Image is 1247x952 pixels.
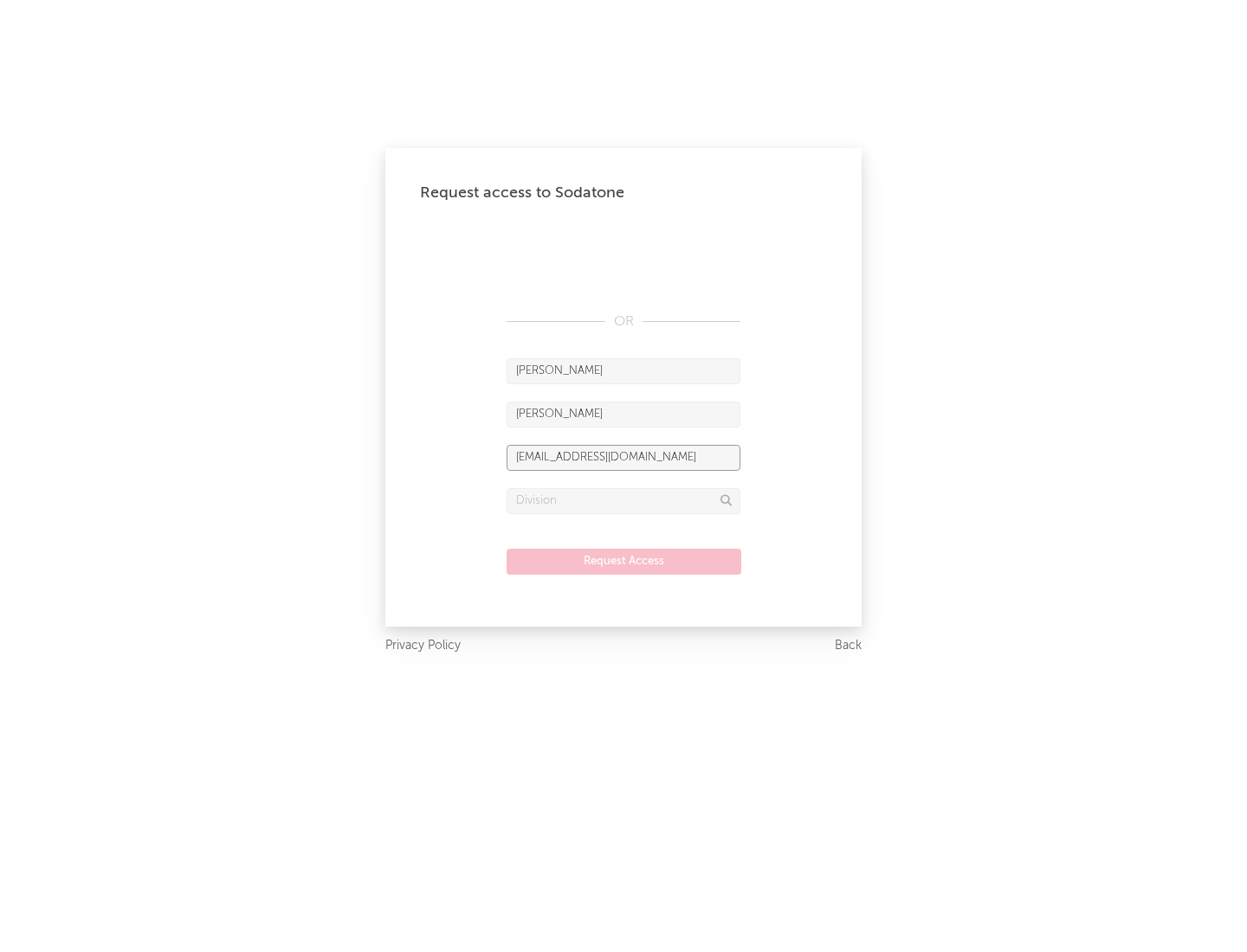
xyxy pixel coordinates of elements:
[420,183,827,203] div: Request access to Sodatone
[507,549,741,575] button: Request Access
[385,635,461,657] a: Privacy Policy
[507,402,740,428] input: Last Name
[507,445,740,471] input: Email
[507,312,740,332] div: OR
[507,488,740,514] input: Division
[835,635,862,657] a: Back
[507,358,740,384] input: First Name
